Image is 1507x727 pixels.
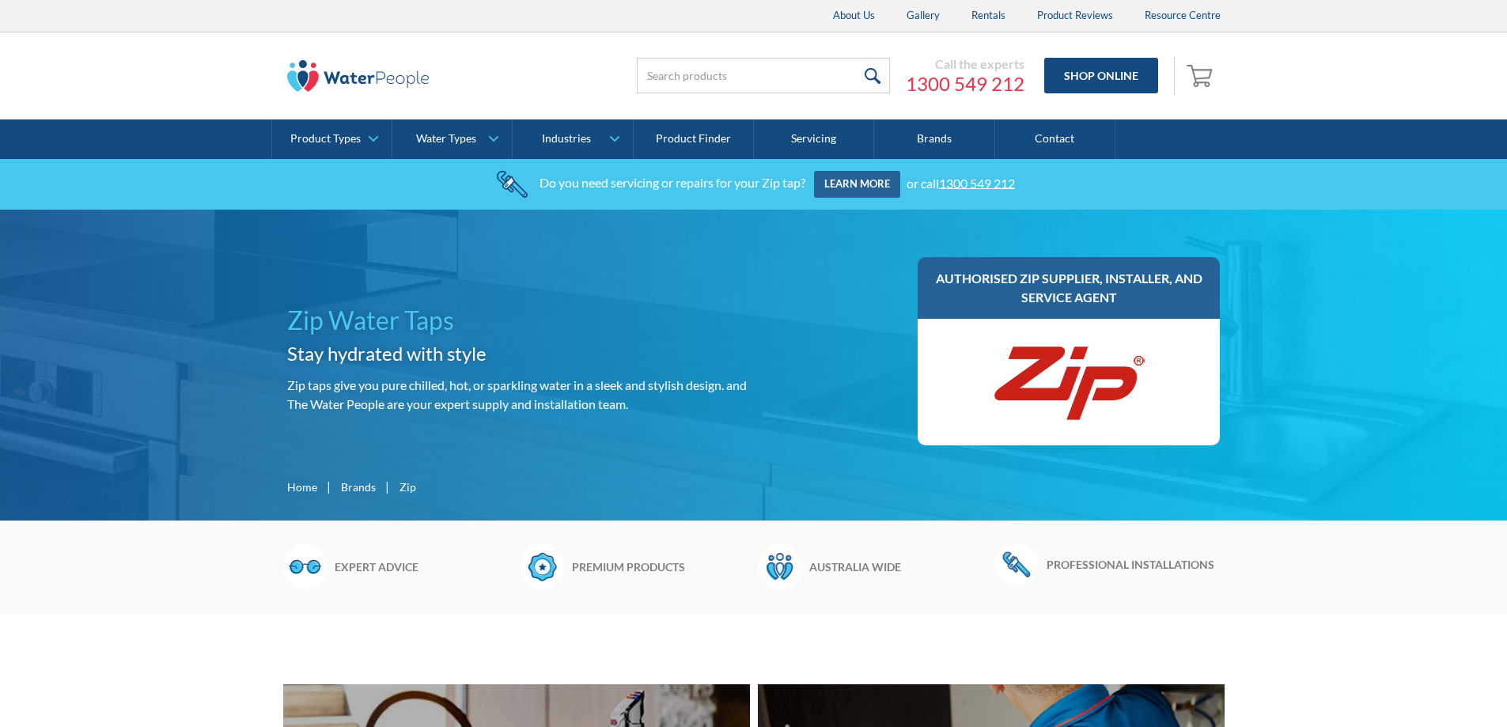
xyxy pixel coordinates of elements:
h6: Australia wide [809,559,987,575]
a: 1300 549 212 [906,72,1024,96]
div: | [325,477,333,496]
h1: Zip Water Taps [287,301,748,339]
a: Contact [995,119,1115,159]
img: Glasses [283,544,327,589]
img: Badge [521,544,564,589]
div: or call [907,175,1015,190]
h6: Premium products [572,559,750,575]
h6: Expert advice [335,559,513,575]
p: Zip taps give you pure chilled, hot, or sparkling water in a sleek and stylish design. and The Wa... [287,376,748,414]
a: Brands [874,119,994,159]
a: Shop Online [1044,58,1158,93]
a: Product Finder [634,119,754,159]
a: Product Types [272,119,392,159]
a: Water Types [392,119,512,159]
a: Home [287,479,317,495]
img: Waterpeople Symbol [758,544,801,589]
div: Water Types [416,132,476,146]
div: Zip [399,479,416,495]
input: Search products [637,58,890,93]
h2: Stay hydrated with style [287,339,748,368]
a: Industries [513,119,632,159]
img: The Water People [287,60,430,92]
div: Do you need servicing or repairs for your Zip tap? [540,175,805,190]
img: Wrench [995,544,1039,584]
div: Industries [542,132,591,146]
div: Product Types [290,132,361,146]
a: 1300 549 212 [939,175,1015,190]
h6: Professional installations [1047,556,1225,573]
a: Learn more [814,171,900,198]
a: Brands [341,479,376,495]
div: Call the experts [906,56,1024,72]
h3: Authorised Zip supplier, installer, and service agent [933,269,1205,307]
img: shopping cart [1187,62,1217,88]
a: Servicing [754,119,874,159]
div: | [384,477,392,496]
img: Zip [990,335,1148,430]
a: Open empty cart [1183,57,1221,95]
